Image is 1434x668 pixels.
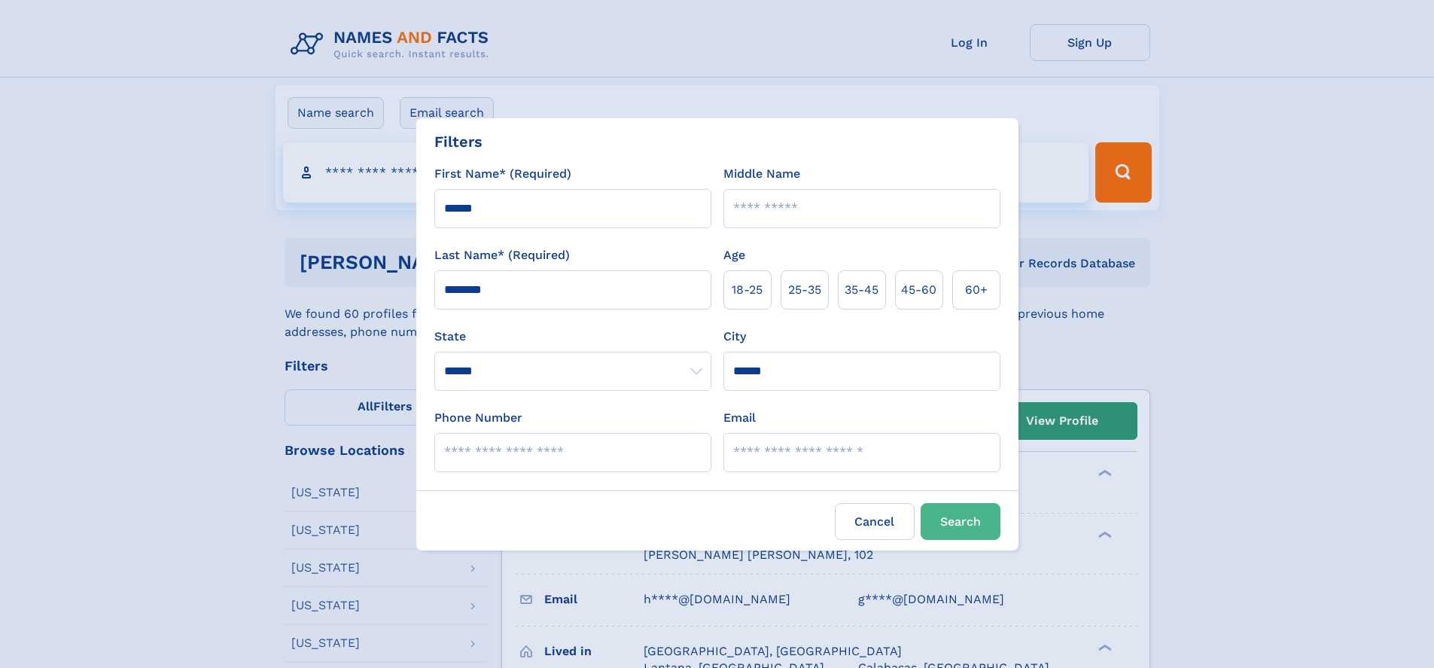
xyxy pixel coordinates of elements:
label: Cancel [835,503,915,540]
label: State [434,328,711,346]
div: Filters [434,130,483,153]
span: 25‑35 [788,281,821,299]
label: Age [723,246,745,264]
label: Phone Number [434,409,522,427]
label: Email [723,409,756,427]
span: 18‑25 [732,281,763,299]
span: 35‑45 [845,281,878,299]
span: 60+ [965,281,988,299]
button: Search [921,503,1000,540]
label: First Name* (Required) [434,165,571,183]
label: Last Name* (Required) [434,246,570,264]
span: 45‑60 [901,281,936,299]
label: City [723,328,746,346]
label: Middle Name [723,165,800,183]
